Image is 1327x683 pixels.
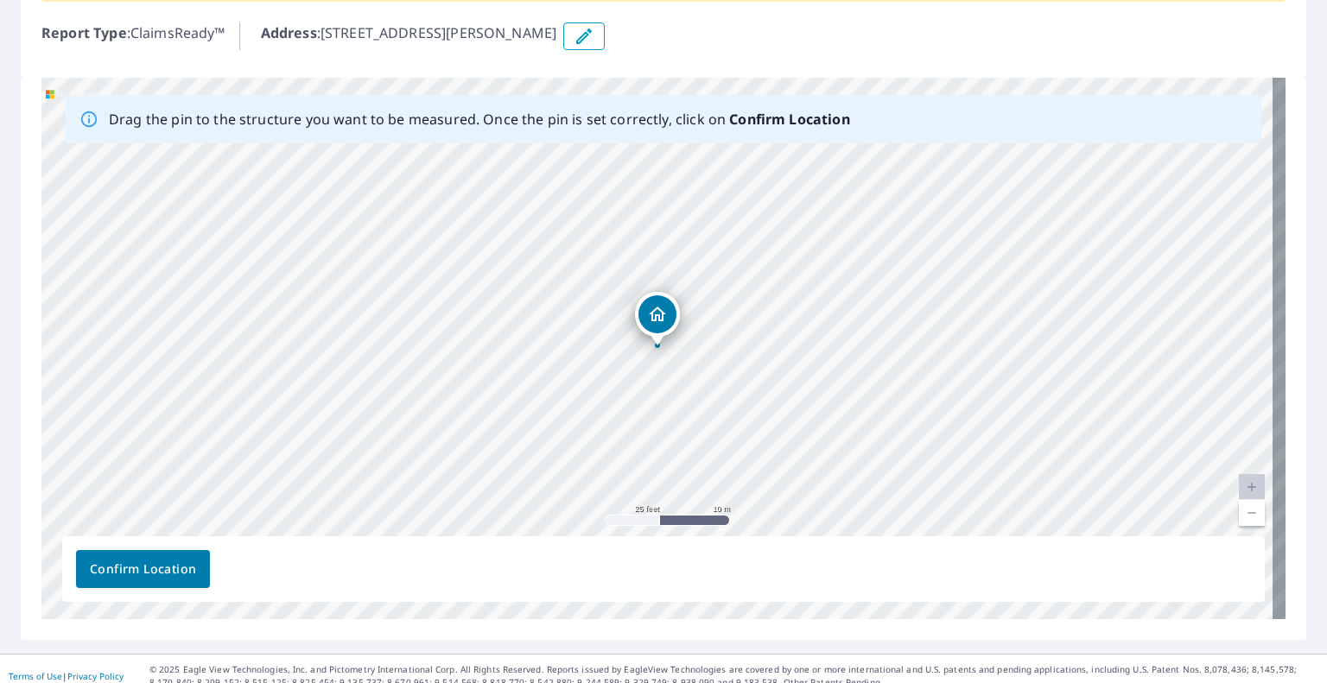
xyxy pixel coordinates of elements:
p: Drag the pin to the structure you want to be measured. Once the pin is set correctly, click on [109,109,850,130]
b: Confirm Location [729,110,849,129]
b: Report Type [41,23,127,42]
p: : ClaimsReady™ [41,22,225,50]
a: Privacy Policy [67,670,124,682]
b: Address [261,23,317,42]
span: Confirm Location [90,559,196,580]
p: | [9,671,124,681]
button: Confirm Location [76,550,210,588]
div: Dropped pin, building 1, Residential property, 3302 E Campbell Ave Unit 3 Phoenix, AZ 85018 [635,292,680,345]
a: Terms of Use [9,670,62,682]
a: Current Level 20, Zoom Out [1239,500,1265,526]
p: : [STREET_ADDRESS][PERSON_NAME] [261,22,557,50]
a: Current Level 20, Zoom In Disabled [1239,474,1265,500]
